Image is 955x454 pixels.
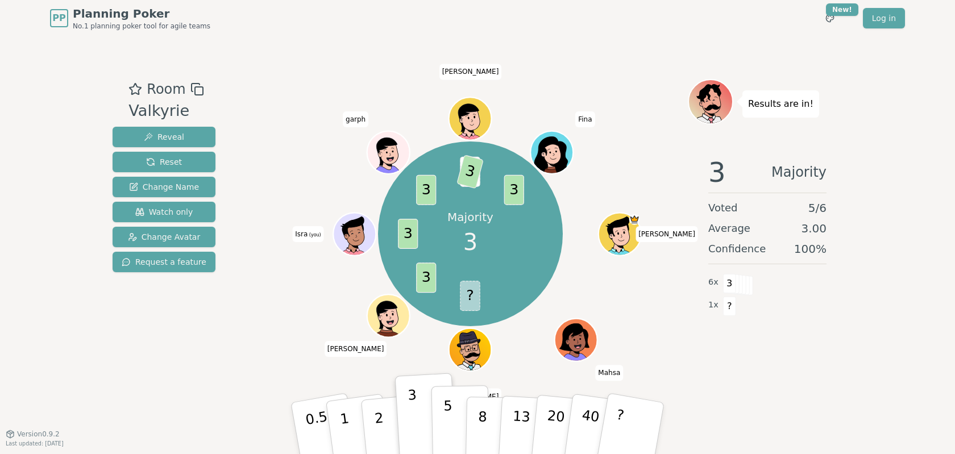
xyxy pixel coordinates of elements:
span: (you) [308,232,321,238]
span: No.1 planning poker tool for agile teams [73,22,210,31]
span: 3 [708,159,726,186]
span: 3 [457,155,484,189]
span: Click to change your name [575,111,595,127]
span: PP [52,11,65,25]
span: Reset [146,156,182,168]
span: Click to change your name [343,111,368,127]
span: Version 0.9.2 [17,430,60,439]
span: Click to change your name [292,226,324,242]
span: 3 [463,225,477,259]
span: Voted [708,200,738,216]
span: Click to change your name [595,365,623,381]
span: Click to change your name [439,64,502,80]
span: 5 / 6 [808,200,827,216]
button: Watch only [113,202,215,222]
p: Results are in! [748,96,813,112]
button: Version0.9.2 [6,430,60,439]
span: 1 x [708,299,719,311]
span: Request a feature [122,256,206,268]
span: 3.00 [801,220,827,236]
span: 3 [417,263,437,293]
button: Click to change your avatar [335,214,375,254]
button: Change Avatar [113,227,215,247]
button: New! [820,8,840,28]
span: Watch only [135,206,193,218]
span: Reveal [144,131,184,143]
span: 3 [504,175,524,205]
button: Reveal [113,127,215,147]
span: 100 % [794,241,827,257]
button: Add as favourite [128,79,142,99]
span: Change Avatar [128,231,201,243]
a: PPPlanning PokerNo.1 planning poker tool for agile teams [50,6,210,31]
div: New! [826,3,858,16]
button: Request a feature [113,252,215,272]
span: Click to change your name [636,226,698,242]
span: Planning Poker [73,6,210,22]
span: 3 [723,274,736,293]
span: Last updated: [DATE] [6,440,64,447]
div: Valkyrie [128,99,204,123]
p: 3 [408,387,420,449]
span: Room [147,79,185,99]
p: Majority [447,209,493,225]
span: ? [723,297,736,316]
span: Majority [771,159,827,186]
span: ? [460,281,480,311]
span: Click to change your name [325,341,387,357]
span: Change Name [129,181,199,193]
button: Reset [113,152,215,172]
span: 3 [398,219,418,249]
a: Log in [863,8,905,28]
span: Average [708,220,750,236]
span: 3 [417,175,437,205]
span: Confidence [708,241,766,257]
button: Change Name [113,177,215,197]
span: 6 x [708,276,719,289]
span: Maanya is the host [629,214,640,224]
